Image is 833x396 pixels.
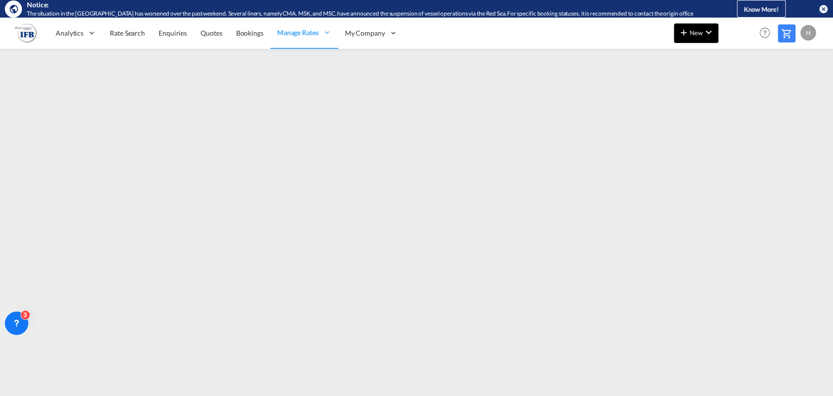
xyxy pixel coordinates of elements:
[703,26,714,38] md-icon: icon-chevron-down
[744,5,779,13] span: Know More!
[338,17,405,49] div: My Company
[103,17,152,49] a: Rate Search
[194,17,229,49] a: Quotes
[49,17,103,49] div: Analytics
[201,29,222,37] span: Quotes
[756,24,778,42] div: Help
[9,4,19,14] md-icon: icon-earth
[800,25,816,41] div: H
[270,17,338,49] div: Manage Rates
[56,28,83,38] span: Analytics
[229,17,270,49] a: Bookings
[678,29,714,37] span: New
[27,10,705,18] div: The situation in the Red Sea has worsened over the past weekend. Several liners, namely CMA, MSK,...
[236,29,264,37] span: Bookings
[674,23,718,43] button: icon-plus 400-fgNewicon-chevron-down
[15,22,37,44] img: b628ab10256c11eeb52753acbc15d091.png
[152,17,194,49] a: Enquiries
[345,28,385,38] span: My Company
[678,26,690,38] md-icon: icon-plus 400-fg
[818,4,828,14] button: icon-close-circle
[277,28,319,38] span: Manage Rates
[110,29,145,37] span: Rate Search
[159,29,187,37] span: Enquiries
[756,24,773,41] span: Help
